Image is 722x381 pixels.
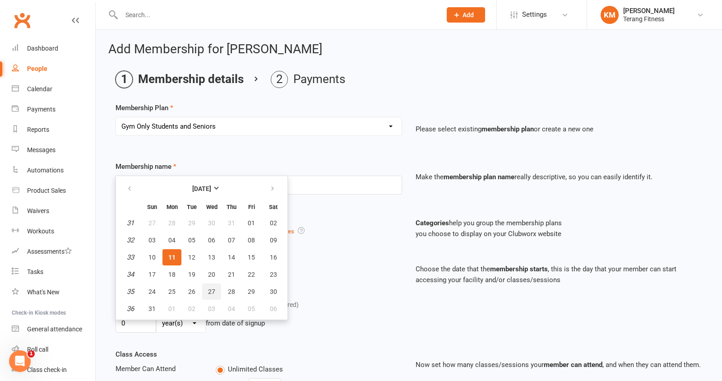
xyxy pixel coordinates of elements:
span: 06 [270,305,277,312]
label: Membership Plan [116,102,173,113]
span: 05 [188,237,195,244]
div: [PERSON_NAME] [623,7,675,15]
button: 28 [162,215,181,231]
label: Membership name [116,161,176,172]
button: 24 [143,283,162,300]
span: Settings [522,5,547,25]
button: 03 [143,232,162,248]
div: Member Can Attend [109,363,209,374]
h2: Add Membership for [PERSON_NAME] [108,42,709,56]
div: What's New [27,288,60,296]
button: 12 [182,249,201,265]
a: Roll call [12,339,95,360]
small: Saturday [269,204,278,210]
span: 15 [248,254,255,261]
strong: membership plan name [444,173,514,181]
div: KM [601,6,619,24]
li: Payments [271,71,345,88]
span: 25 [168,288,176,295]
span: 26 [188,288,195,295]
button: 11 [162,249,181,265]
button: 04 [222,301,241,317]
div: Waivers [27,207,49,214]
span: 27 [148,219,156,227]
span: 04 [228,305,235,312]
strong: [DATE] [192,185,211,192]
a: Reports [12,120,95,140]
button: Add [447,7,485,23]
iframe: Intercom live chat [9,350,31,372]
span: 02 [188,305,195,312]
span: 01 [248,219,255,227]
label: Class Access [116,349,157,360]
span: 20 [208,271,215,278]
span: 18 [168,271,176,278]
span: 27 [208,288,215,295]
div: Roll call [27,346,48,353]
em: 32 [127,236,134,244]
button: 30 [262,283,285,300]
span: 14 [228,254,235,261]
button: 27 [143,215,162,231]
div: Calendar [27,85,52,93]
span: 28 [228,288,235,295]
span: 02 [270,219,277,227]
button: 03 [202,301,221,317]
em: 36 [127,305,134,313]
li: Membership details [116,71,244,88]
button: 30 [202,215,221,231]
span: 19 [188,271,195,278]
button: 21 [222,266,241,283]
button: 05 [242,301,261,317]
button: 13 [202,249,221,265]
button: 16 [262,249,285,265]
a: Messages [12,140,95,160]
div: Assessments [27,248,72,255]
a: Automations [12,160,95,181]
button: 10 [143,249,162,265]
button: 09 [262,232,285,248]
span: 13 [208,254,215,261]
span: 22 [248,271,255,278]
span: 21 [228,271,235,278]
span: 03 [208,305,215,312]
span: Unlimited Classes [228,364,283,373]
button: 17 [143,266,162,283]
a: General attendance kiosk mode [12,319,95,339]
small: Monday [167,204,178,210]
small: Sunday [147,204,157,210]
p: help you group the membership plans you choose to display on your Clubworx website [416,218,702,239]
em: 33 [127,253,134,261]
div: Payments [27,106,56,113]
button: 06 [262,301,285,317]
small: Wednesday [206,204,218,210]
button: 25 [162,283,181,300]
span: 09 [270,237,277,244]
span: 01 [168,305,176,312]
span: 24 [148,288,156,295]
span: 30 [270,288,277,295]
div: Dashboard [27,45,58,52]
span: 03 [148,237,156,244]
button: 26 [182,283,201,300]
strong: member can attend [544,361,602,369]
span: 29 [248,288,255,295]
button: 15 [242,249,261,265]
div: General attendance [27,325,82,333]
a: Dashboard [12,38,95,59]
button: 28 [222,283,241,300]
div: Class check-in [27,366,67,373]
div: Reports [27,126,49,133]
span: 11 [168,254,176,261]
button: 19 [182,266,201,283]
em: 31 [127,219,134,227]
span: 05 [248,305,255,312]
button: 07 [222,232,241,248]
strong: membership plan [481,125,534,133]
button: 20 [202,266,221,283]
a: Class kiosk mode [12,360,95,380]
a: Assessments [12,242,95,262]
a: Tasks [12,262,95,282]
span: 31 [228,219,235,227]
button: 29 [182,215,201,231]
